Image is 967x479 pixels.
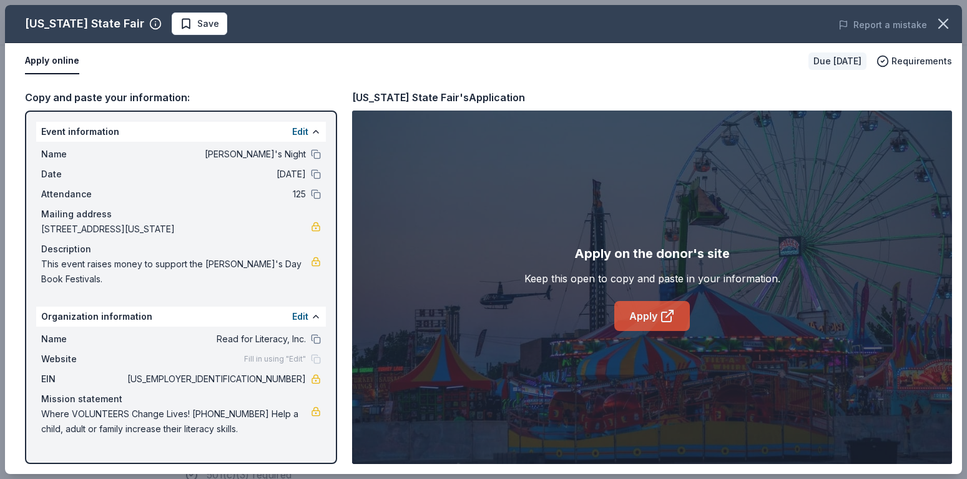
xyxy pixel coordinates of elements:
[41,147,125,162] span: Name
[41,207,321,222] div: Mailing address
[25,89,337,106] div: Copy and paste your information:
[244,354,306,364] span: Fill in using "Edit"
[41,407,311,437] span: Where VOLUNTEERS Change Lives! [PHONE_NUMBER] Help a child, adult or family increase their litera...
[41,167,125,182] span: Date
[25,48,79,74] button: Apply online
[838,17,927,32] button: Report a mistake
[125,332,306,347] span: Read for Literacy, Inc.
[41,222,311,237] span: [STREET_ADDRESS][US_STATE]
[352,89,525,106] div: [US_STATE] State Fair's Application
[25,14,144,34] div: [US_STATE] State Fair
[41,187,125,202] span: Attendance
[574,244,730,264] div: Apply on the donor's site
[614,301,690,331] a: Apply
[891,54,952,69] span: Requirements
[41,242,321,257] div: Description
[41,332,125,347] span: Name
[808,52,866,70] div: Due [DATE]
[876,54,952,69] button: Requirements
[41,257,311,287] span: This event raises money to support the [PERSON_NAME]'s Day Book Festivals.
[36,122,326,142] div: Event information
[125,187,306,202] span: 125
[292,309,308,324] button: Edit
[524,271,780,286] div: Keep this open to copy and paste in your information.
[125,372,306,387] span: [US_EMPLOYER_IDENTIFICATION_NUMBER]
[125,167,306,182] span: [DATE]
[41,392,321,407] div: Mission statement
[197,16,219,31] span: Save
[36,307,326,327] div: Organization information
[292,124,308,139] button: Edit
[41,352,125,367] span: Website
[125,147,306,162] span: [PERSON_NAME]'s Night
[172,12,227,35] button: Save
[41,372,125,387] span: EIN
